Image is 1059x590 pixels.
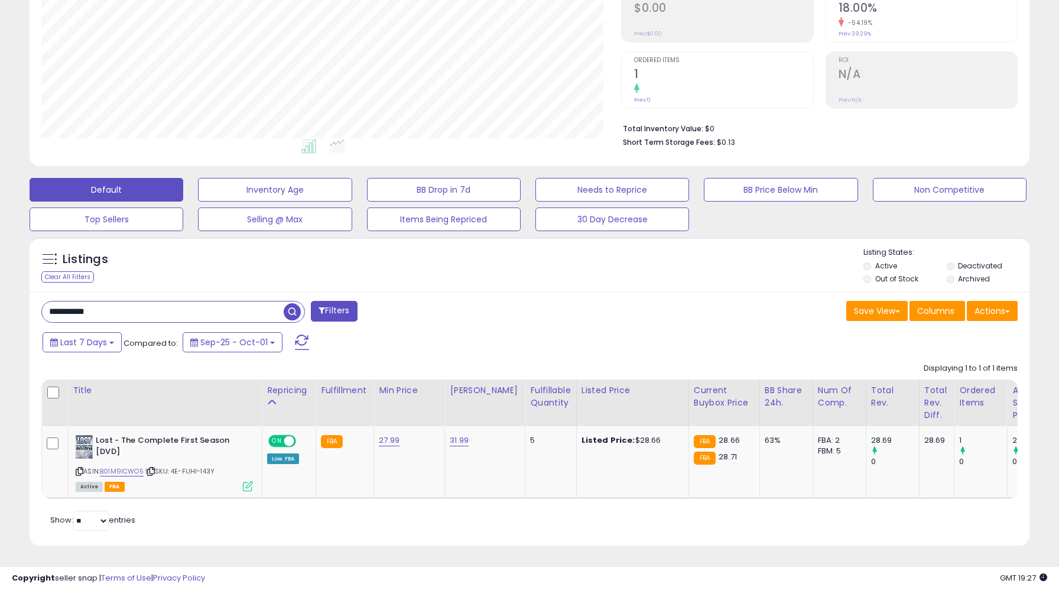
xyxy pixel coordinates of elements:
div: Fulfillable Quantity [530,384,571,409]
a: 31.99 [450,435,469,446]
div: Repricing [267,384,311,397]
small: Prev: 39.29% [839,30,871,37]
span: $0.13 [717,137,735,148]
div: Avg Selling Price [1012,384,1055,422]
span: 28.71 [719,451,737,462]
button: BB Drop in 7d [367,178,521,202]
span: ROI [839,57,1017,64]
div: 1 [959,435,1007,446]
b: Lost - The Complete First Season [DVD] [96,435,239,460]
small: Prev: N/A [839,96,862,103]
div: Num of Comp. [818,384,861,409]
button: Selling @ Max [198,208,352,231]
div: Total Rev. [871,384,914,409]
button: Actions [967,301,1018,321]
button: Top Sellers [30,208,183,231]
div: Title [73,384,257,397]
div: Listed Price [582,384,684,397]
span: Columns [917,305,954,317]
a: B01M9ICWO5 [100,466,144,476]
span: All listings currently available for purchase on Amazon [76,482,103,492]
div: $28.66 [582,435,680,446]
button: Sep-25 - Oct-01 [183,332,282,352]
small: FBA [321,435,343,448]
span: 2025-10-9 19:27 GMT [1000,572,1047,583]
button: 30 Day Decrease [535,208,689,231]
div: Current Buybox Price [694,384,755,409]
span: OFF [294,436,313,446]
button: Save View [846,301,908,321]
div: 28.69 [871,435,919,446]
small: FBA [694,435,716,448]
div: 0 [959,456,1007,467]
span: ON [269,436,284,446]
button: Needs to Reprice [535,178,689,202]
h5: Listings [63,251,108,268]
label: Archived [958,274,990,284]
span: Show: entries [50,514,135,526]
span: Last 7 Days [60,336,107,348]
h2: 18.00% [839,1,1017,17]
button: Items Being Repriced [367,208,521,231]
span: 28.66 [719,435,740,446]
div: [PERSON_NAME] [450,384,520,397]
div: seller snap | | [12,573,205,584]
small: -54.19% [844,18,873,27]
small: FBA [694,452,716,465]
div: 28.69 [924,435,946,446]
b: Short Term Storage Fees: [623,137,715,147]
button: Default [30,178,183,202]
img: 51uyy5pxebL._SL40_.jpg [76,435,93,459]
div: 5 [530,435,567,446]
div: Low. FBA [267,453,299,464]
div: 63% [765,435,804,446]
h2: N/A [839,67,1017,83]
label: Active [875,261,897,271]
label: Out of Stock [875,274,918,284]
button: Columns [909,301,965,321]
div: FBM: 5 [818,446,857,456]
button: Non Competitive [873,178,1026,202]
a: Privacy Policy [153,572,205,583]
span: Ordered Items [634,57,813,64]
button: Inventory Age [198,178,352,202]
div: Fulfillment [321,384,369,397]
div: Min Price [379,384,440,397]
b: Total Inventory Value: [623,124,703,134]
div: BB Share 24h. [765,384,808,409]
h2: 1 [634,67,813,83]
div: ASIN: [76,435,253,490]
div: 0 [871,456,919,467]
button: BB Price Below Min [704,178,857,202]
div: Clear All Filters [41,271,94,283]
button: Filters [311,301,357,322]
span: FBA [105,482,125,492]
a: 27.99 [379,435,399,446]
p: Listing States: [863,247,1029,258]
small: Prev: 0 [634,96,651,103]
b: Listed Price: [582,435,635,446]
span: Compared to: [124,338,178,349]
a: Terms of Use [101,572,151,583]
strong: Copyright [12,572,55,583]
button: Last 7 Days [43,332,122,352]
div: Total Rev. Diff. [924,384,950,422]
span: Sep-25 - Oct-01 [200,336,268,348]
div: Displaying 1 to 1 of 1 items [924,363,1018,374]
div: FBA: 2 [818,435,857,446]
h2: $0.00 [634,1,813,17]
span: | SKU: 4E-FUHI-143Y [145,466,215,476]
li: $0 [623,121,1009,135]
div: Ordered Items [959,384,1002,409]
label: Deactivated [958,261,1002,271]
small: Prev: $0.00 [634,30,662,37]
